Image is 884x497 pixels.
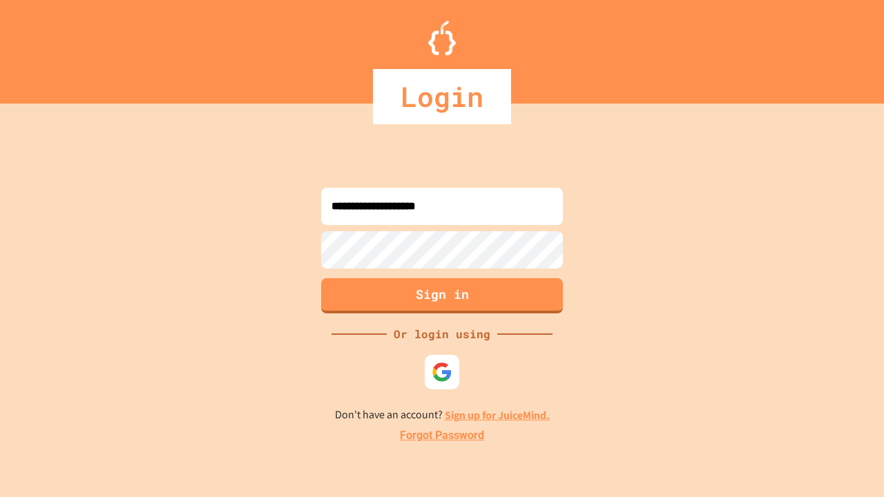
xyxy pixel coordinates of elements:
img: google-icon.svg [432,362,452,382]
a: Sign up for JuiceMind. [445,408,550,422]
img: Logo.svg [428,21,456,55]
div: Or login using [387,326,497,342]
p: Don't have an account? [335,407,550,424]
div: Login [373,69,511,124]
a: Forgot Password [400,427,484,444]
button: Sign in [321,278,563,313]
